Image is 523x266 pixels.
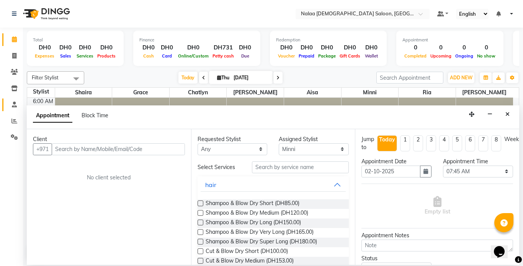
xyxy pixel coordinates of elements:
li: 2 [413,135,423,151]
span: Shaira [55,88,112,97]
div: DH0 [362,43,381,52]
div: Appointment Notes [361,232,513,240]
span: Minni [342,88,399,97]
span: Cut & Blow Dry Short (DH100.00) [206,247,288,257]
div: DH0 [56,43,75,52]
div: DH0 [75,43,95,52]
div: DH0 [95,43,118,52]
div: DH0 [236,43,254,52]
span: ADD NEW [450,75,472,80]
div: No client selected [51,174,167,182]
span: Block Time [82,112,108,119]
div: Jump to [361,135,374,151]
span: Chatlyn [170,88,227,97]
div: DH0 [338,43,362,52]
li: 5 [452,135,462,151]
span: Cash [141,53,156,59]
div: Redemption [276,37,381,43]
div: DH0 [158,43,176,52]
input: Search by Name/Mobile/Email/Code [52,143,185,155]
li: 6 [465,135,475,151]
span: ria [399,88,456,97]
div: Today [379,136,395,144]
span: Empty list [425,196,450,216]
button: hair [201,178,346,192]
span: Grace [112,88,169,97]
div: Client [33,135,185,143]
input: yyyy-mm-dd [361,166,420,177]
span: Petty cash [211,53,236,59]
div: 0 [453,43,475,52]
li: 4 [439,135,449,151]
span: Package [316,53,338,59]
span: Online/Custom [176,53,211,59]
div: Appointment Date [361,158,431,166]
div: Status [361,255,431,263]
input: 2025-10-02 [231,72,270,84]
span: Thu [215,75,231,80]
div: hair [205,180,216,189]
div: Total [33,37,118,43]
div: 0 [402,43,428,52]
span: Voucher [276,53,297,59]
span: Shampoo & Blow Dry Short (DH85.00) [206,199,299,209]
li: 7 [478,135,488,151]
span: Shampoo & Blow Dry Long (DH150.00) [206,218,301,228]
span: Today [178,72,198,84]
span: Sales [58,53,73,59]
span: Upcoming [428,53,453,59]
div: DH731 [211,43,236,52]
div: 0 [475,43,497,52]
span: Wallet [363,53,380,59]
div: DH0 [139,43,158,52]
li: 1 [400,135,410,151]
div: DH0 [297,43,316,52]
span: Services [75,53,95,59]
div: Appointment [402,37,497,43]
div: Finance [139,37,254,43]
div: DH0 [316,43,338,52]
div: DH0 [276,43,297,52]
span: No show [475,53,497,59]
div: Appointment Time [443,158,513,166]
span: Products [95,53,118,59]
span: Filter Stylist [32,74,59,80]
iframe: chat widget [491,235,515,258]
div: DH0 [176,43,211,52]
span: Aisa [284,88,341,97]
div: Stylist [27,88,55,96]
div: Select Services [192,163,246,171]
span: [PERSON_NAME] [456,88,513,97]
span: Card [160,53,174,59]
img: logo [20,3,72,25]
span: Shampoo & Blow Dry Super Long (DH180.00) [206,238,317,247]
li: 3 [426,135,436,151]
div: Assigned Stylist [279,135,349,143]
span: Appointment [33,109,72,123]
span: Expenses [33,53,56,59]
input: Search by service name [252,161,349,173]
span: Due [239,53,251,59]
span: Ongoing [453,53,475,59]
div: DH0 [33,43,56,52]
span: Shampoo & Blow Dry Medium (DH120.00) [206,209,308,218]
button: ADD NEW [448,72,474,83]
div: 6:00 AM [31,97,55,105]
span: Prepaid [297,53,316,59]
input: Search Appointment [376,72,443,84]
li: 8 [491,135,501,151]
div: 0 [428,43,453,52]
span: Gift Cards [338,53,362,59]
button: +971 [33,143,52,155]
div: Requested Stylist [198,135,268,143]
div: Weeks [504,135,521,143]
button: Close [502,108,513,120]
span: [PERSON_NAME] [227,88,284,97]
span: Shampoo & Blow Dry Very Long (DH165.00) [206,228,314,238]
span: Completed [402,53,428,59]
